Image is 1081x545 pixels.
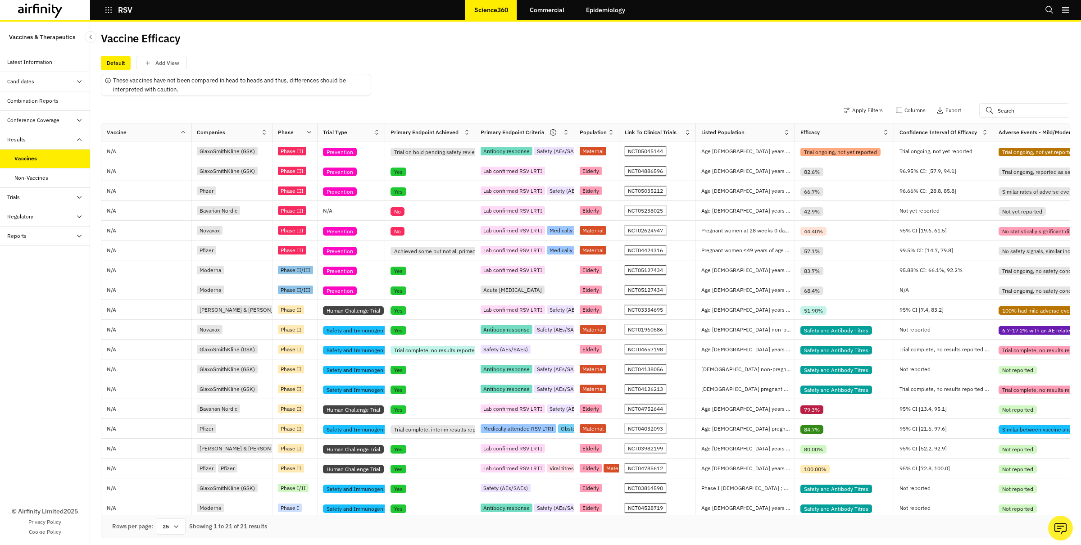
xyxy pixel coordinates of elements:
[580,286,602,294] div: Elderly
[197,345,258,354] div: GlaxoSmithKline (GSK)
[701,206,795,215] p: Age [DEMOGRAPHIC_DATA] years and older
[197,147,258,155] div: GlaxoSmithKline (GSK)
[278,365,304,373] div: Phase II
[323,465,384,473] div: Human Challenge Trial
[899,504,993,513] p: Not reported
[945,107,961,114] p: Export
[278,345,304,354] div: Phase II
[899,404,993,413] p: 95% CI [13.4, 95.1]
[323,306,384,315] div: Human Challenge Trial
[391,504,406,513] div: Yes
[625,424,666,433] div: NCT04032093
[701,186,795,195] p: Age [DEMOGRAPHIC_DATA] years and older
[107,367,116,372] p: N/A
[580,365,606,373] div: Maternal
[481,385,532,393] div: Antibody response
[625,325,666,334] div: NCT01960686
[625,305,666,314] div: NCT03334695
[481,345,531,354] div: Safety (AEs/SAEs)
[625,306,668,313] a: NCT03334695
[701,167,795,176] p: Age [DEMOGRAPHIC_DATA] years and older
[481,246,545,254] div: Lab confirmed RSV LRTI
[800,425,823,434] div: 84.7%
[391,148,482,156] div: Trial on hold pending safety review
[547,186,597,195] div: Safety (AEs/SAEs)
[7,136,26,144] div: Results
[118,6,132,14] p: RSV
[107,287,116,293] p: N/A
[9,29,75,45] p: Vaccines & Therapeutics
[625,346,668,353] a: NCT04657198
[107,327,116,332] p: N/A
[534,504,584,512] div: Safety (AEs/SAEs)
[278,286,313,294] div: Phase II/III
[197,325,223,334] div: Novavax
[701,246,795,255] p: Pregnant women ≤49 years of age who are between 24 0/7 and 36 0/7 weeks of gestation on the day o...
[625,345,666,354] div: NCT04657198
[580,167,602,175] div: Elderly
[278,404,304,413] div: Phase II
[625,465,668,472] a: NCT04785612
[278,147,306,155] div: Phase III
[979,103,1069,118] input: Search
[104,2,132,18] button: RSV
[278,504,302,512] div: Phase I
[197,286,224,294] div: Moderna
[800,286,823,295] div: 68.4%
[580,464,602,472] div: Elderly
[107,128,127,136] div: Vaccine
[197,206,240,215] div: Bavarian Nordic
[113,76,367,94] p: These vaccines have not been compared in head to heads and thus, differences should be interprete...
[197,365,258,373] div: GlaxoSmithKline (GSK)
[101,56,131,70] div: Default
[625,286,668,293] a: NCT05127434
[580,504,602,512] div: Elderly
[7,77,34,86] div: Candidates
[625,384,666,394] div: NCT04126213
[800,465,830,473] div: 100.00%
[547,305,597,314] div: Safety (AEs/SAEs)
[701,147,795,156] p: Age [DEMOGRAPHIC_DATA] years non-pregnant women
[701,464,795,473] p: Age [DEMOGRAPHIC_DATA] years old
[481,266,545,274] div: Lab confirmed RSV LRTI
[800,405,823,414] div: 79.3%
[899,226,993,235] p: 95% CI [19.6, 61.5]
[899,424,993,433] p: 95% CI [21.6, 97.6]
[800,267,823,275] div: 83.7%
[534,147,584,155] div: Safety (AEs/SAEs)
[481,128,557,136] div: Primary Endpoint Criteria
[197,128,225,136] div: Companies
[547,404,597,413] div: Safety (AEs/SAEs)
[107,208,116,213] p: N/A
[534,365,584,373] div: Safety (AEs/SAEs)
[391,267,406,275] div: Yes
[107,446,116,451] p: N/A
[391,445,406,454] div: Yes
[323,247,357,255] div: Prevention
[7,58,52,66] div: Latest Information
[391,168,406,176] div: Yes
[604,464,630,472] div: Maternal
[481,226,545,235] div: Lab confirmed RSV LRTI
[999,465,1037,473] div: Not reported
[323,366,397,374] div: Safety and Immunogenicity
[625,364,666,374] div: NCT04138056
[278,246,306,254] div: Phase III
[28,518,61,526] a: Privacy Policy
[481,404,545,413] div: Lab confirmed RSV LRTI
[29,528,61,536] a: Cookie Policy
[625,206,666,215] div: NCT05238025
[800,326,872,335] div: Safety and Antibody Titres
[107,347,116,352] p: N/A
[580,186,602,195] div: Elderly
[625,425,668,432] a: NCT04032093
[107,386,116,392] p: N/A
[323,208,332,213] p: N/A
[107,188,116,194] p: N/A
[899,246,993,255] p: 99.5% CI: [14.7, 79.8]
[85,31,96,43] button: Close Sidebar
[999,504,1037,513] div: Not reported
[625,483,666,493] div: NCT03814590
[197,484,258,492] div: GlaxoSmithKline (GSK)
[534,385,584,393] div: Safety (AEs/SAEs)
